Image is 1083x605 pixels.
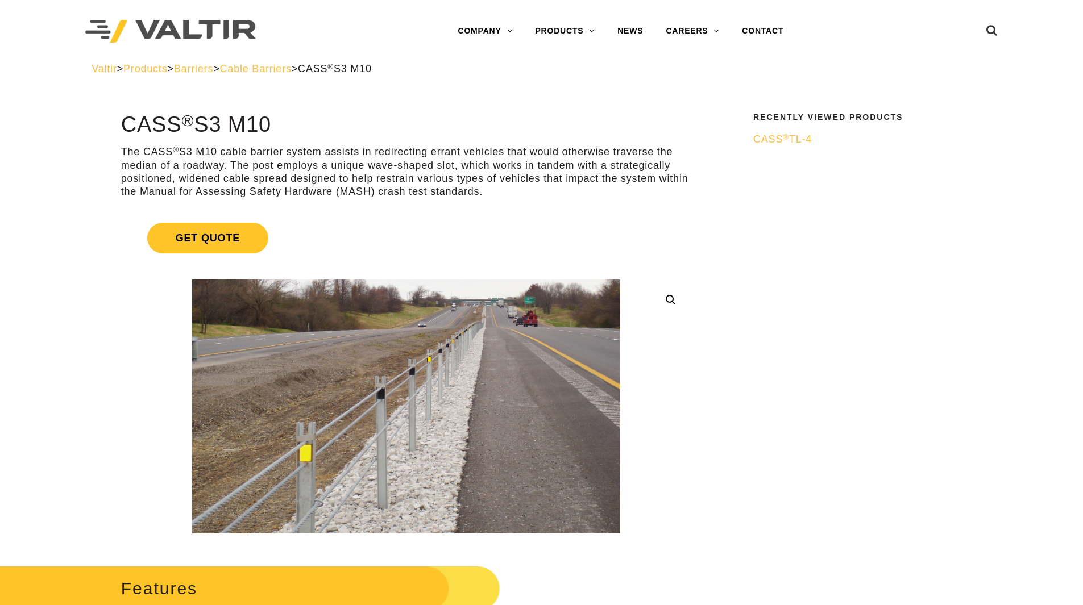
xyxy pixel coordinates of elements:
[173,145,179,154] sup: ®
[753,113,984,122] h2: Recently Viewed Products
[446,20,524,43] a: COMPANY
[121,145,691,199] p: The CASS S3 M10 cable barrier system assists in redirecting errant vehicles that would otherwise ...
[753,133,984,146] a: CASS®TL-4
[220,63,292,74] a: Cable Barriers
[92,63,117,74] a: Valtir
[753,133,812,145] span: CASS TL-4
[524,20,606,43] a: PRODUCTS
[606,20,654,43] a: NEWS
[327,62,334,71] sup: ®
[147,223,268,253] span: Get Quote
[85,20,256,43] img: Valtir
[121,209,691,267] a: Get Quote
[731,20,795,43] a: CONTACT
[174,63,213,74] a: Barriers
[123,63,167,74] a: Products
[92,62,991,76] div: > > > >
[783,133,789,141] sup: ®
[181,111,194,130] sup: ®
[121,113,691,137] h1: CASS S3 M10
[298,63,372,74] span: CASS S3 M10
[654,20,731,43] a: CAREERS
